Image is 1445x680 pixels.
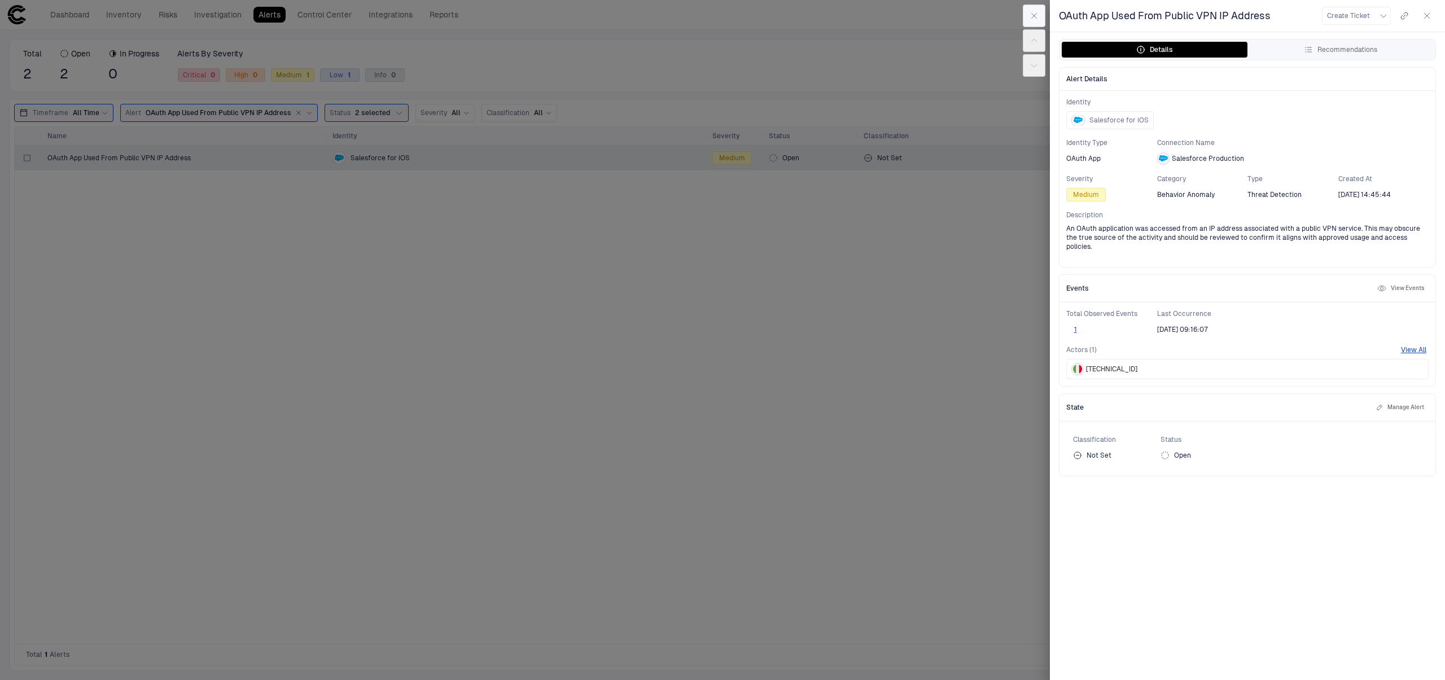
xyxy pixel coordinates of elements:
[1066,154,1101,163] span: OAuth App
[1136,45,1173,54] div: Details
[1073,451,1111,460] div: Not Set
[1157,325,1208,334] div: 12/08/2025 08:16:07 (GMT+00:00 UTC)
[1157,174,1248,183] span: Category
[1066,74,1107,84] span: Alert Details
[1066,403,1084,412] span: State
[1066,224,1429,251] span: An OAuth application was accessed from an IP address associated with a public VPN service. This m...
[1157,309,1248,318] span: Last Occurrence
[1066,98,1429,107] span: Identity
[1157,190,1215,199] span: Behavior Anomaly
[1066,210,1429,220] span: Description
[1338,190,1391,199] span: [DATE] 14:45:44
[1157,138,1429,147] span: Connection Name
[1066,174,1157,183] span: Severity
[1157,325,1208,334] span: [DATE] 09:16:07
[1066,138,1157,147] span: Identity Type
[1073,365,1082,374] div: Italy
[1374,401,1426,414] button: Manage Alert
[1161,435,1248,444] span: Status
[1066,309,1157,318] span: Total Observed Events
[1086,365,1137,374] span: [TECHNICAL_ID]
[1073,190,1099,199] span: Medium
[1066,284,1089,293] span: Events
[1327,11,1370,20] span: Create Ticket
[1172,154,1244,163] span: Salesforce Production
[1066,325,1084,334] button: 1
[1089,116,1149,125] span: Salesforce for iOS
[1338,174,1429,183] span: Created At
[1304,45,1377,54] div: Recommendations
[1322,7,1391,25] button: Create Ticket
[1066,111,1154,129] button: Salesforce for iOS
[1338,190,1391,199] div: 11/08/2025 13:45:44 (GMT+00:00 UTC)
[1401,345,1426,354] button: View All
[1247,190,1302,199] span: Threat Detection
[1247,174,1338,183] span: Type
[1066,345,1097,354] span: Actors (1)
[1059,9,1271,23] span: OAuth App Used From Public VPN IP Address
[1375,282,1426,295] button: View Events
[1073,365,1082,374] img: IT
[1073,435,1161,444] span: Classification
[1174,451,1191,460] span: Open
